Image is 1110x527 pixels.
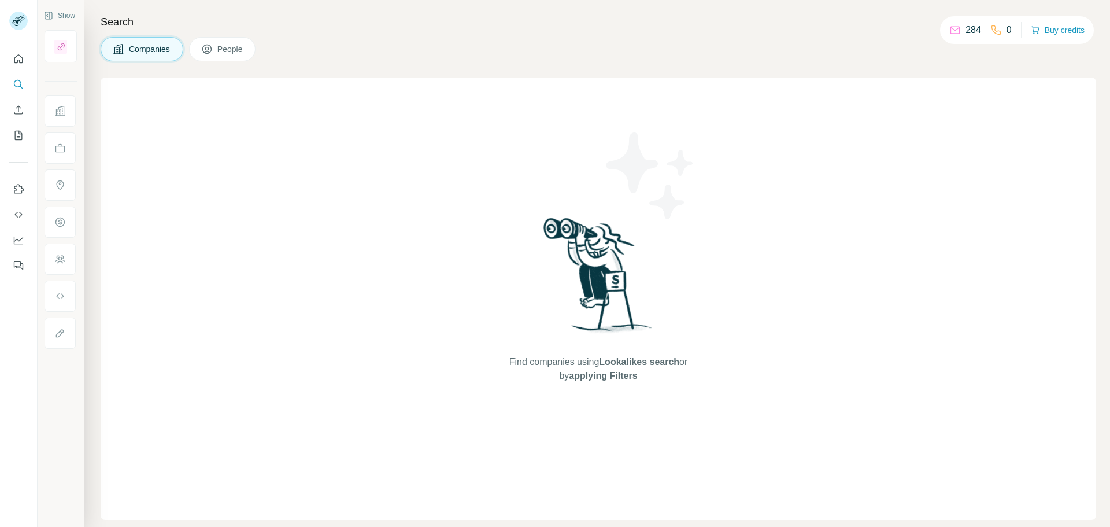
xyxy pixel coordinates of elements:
img: Surfe Illustration - Woman searching with binoculars [538,215,658,344]
button: Dashboard [9,230,28,250]
button: My lists [9,125,28,146]
span: Lookalikes search [599,357,679,367]
button: Use Surfe API [9,204,28,225]
button: Buy credits [1031,22,1085,38]
button: Search [9,74,28,95]
img: Surfe Illustration - Stars [598,124,702,228]
button: Show [36,7,83,24]
button: Feedback [9,255,28,276]
span: applying Filters [569,371,637,381]
span: People [217,43,244,55]
span: Companies [129,43,171,55]
p: 0 [1007,23,1012,37]
p: 284 [965,23,981,37]
button: Enrich CSV [9,99,28,120]
h4: Search [101,14,1096,30]
button: Use Surfe on LinkedIn [9,179,28,200]
button: Quick start [9,49,28,69]
span: Find companies using or by [506,355,691,383]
